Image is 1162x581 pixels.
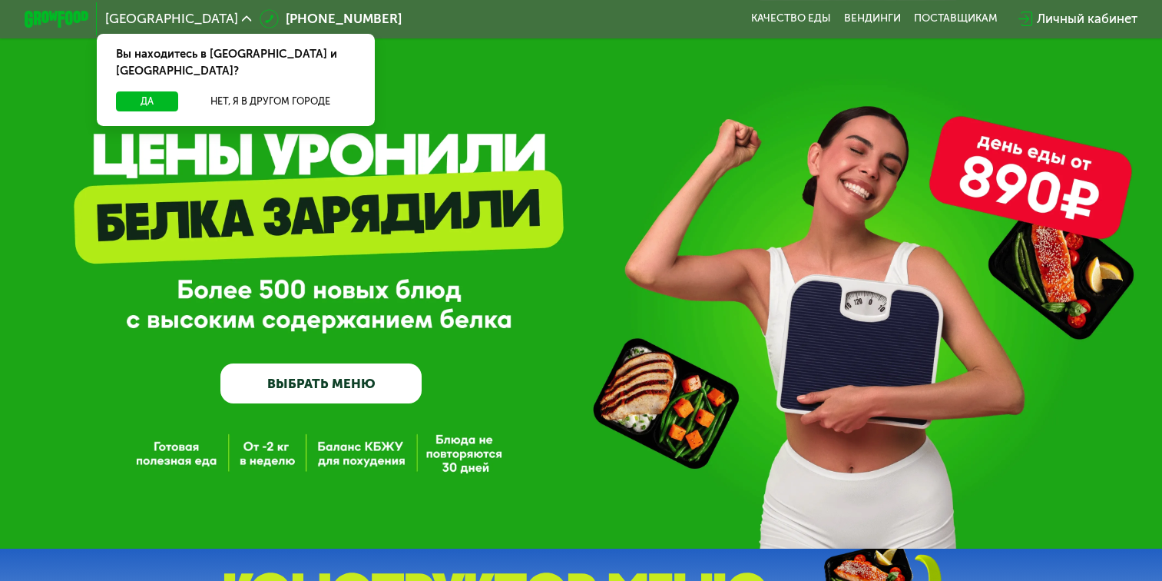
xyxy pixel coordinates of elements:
button: Нет, я в другом городе [185,91,356,111]
a: [PHONE_NUMBER] [260,9,402,28]
div: Личный кабинет [1037,9,1137,28]
a: Вендинги [844,12,901,25]
a: Качество еды [751,12,831,25]
button: Да [116,91,178,111]
div: Вы находитесь в [GEOGRAPHIC_DATA] и [GEOGRAPHIC_DATA]? [97,34,374,92]
span: [GEOGRAPHIC_DATA] [105,12,238,25]
div: поставщикам [914,12,998,25]
a: ВЫБРАТЬ МЕНЮ [220,364,422,404]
